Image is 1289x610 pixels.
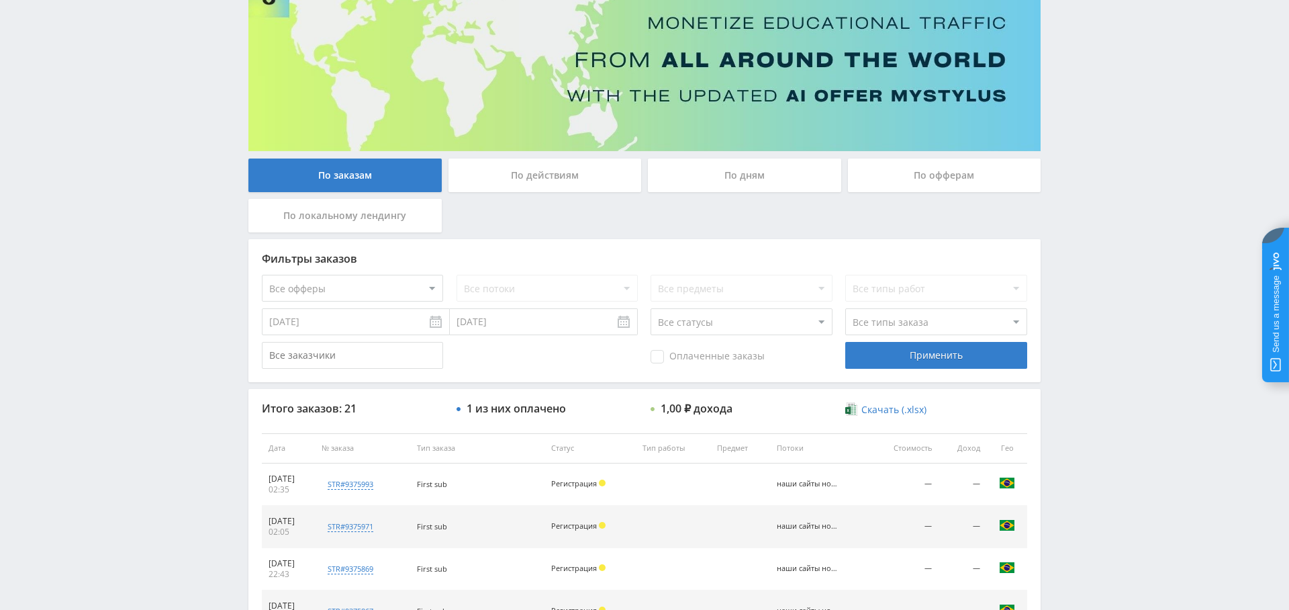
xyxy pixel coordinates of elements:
[551,563,597,573] span: Регистрация
[269,558,308,569] div: [DATE]
[315,433,410,464] th: № заказа
[861,404,926,415] span: Скачать (.xlsx)
[269,484,308,495] div: 02:35
[845,402,857,416] img: xlsx
[269,527,308,537] div: 02:05
[845,403,926,417] a: Скачать (.xlsx)
[869,506,938,548] td: —
[869,464,938,506] td: —
[328,521,373,532] div: str#9375971
[777,480,837,488] div: наши сайты новый бот Тони
[599,564,606,571] span: Холд
[328,479,373,490] div: str#9375993
[999,560,1015,576] img: bra.png
[544,433,635,464] th: Статус
[777,522,837,531] div: наши сайты новый бот Тони
[869,433,938,464] th: Стоимость
[262,402,443,415] div: Итого заказов: 21
[248,199,442,232] div: По локальному лендингу
[661,402,732,415] div: 1,00 ₽ дохода
[845,342,1027,369] div: Применить
[999,475,1015,491] img: bra.png
[869,548,938,591] td: —
[939,506,988,548] td: —
[848,159,1041,192] div: По офферам
[269,474,308,484] div: [DATE]
[770,433,869,464] th: Потоки
[939,433,988,464] th: Доход
[262,342,443,369] input: Все заказчики
[636,433,710,464] th: Тип работы
[417,564,447,574] span: First sub
[417,521,447,531] span: First sub
[987,433,1027,464] th: Гео
[599,522,606,529] span: Холд
[417,479,447,489] span: First sub
[269,516,308,527] div: [DATE]
[328,564,373,574] div: str#9375869
[248,159,442,192] div: По заказам
[551,478,597,488] span: Регистрация
[648,159,841,192] div: По дням
[999,517,1015,533] img: bra.png
[269,569,308,580] div: 22:43
[448,159,642,192] div: По действиям
[262,253,1027,265] div: Фильтры заказов
[599,480,606,486] span: Холд
[939,464,988,506] td: —
[551,521,597,531] span: Регистрация
[939,548,988,591] td: —
[710,433,770,464] th: Предмет
[262,433,315,464] th: Дата
[651,350,765,363] span: Оплаченные заказы
[467,402,566,415] div: 1 из них оплачено
[777,564,837,573] div: наши сайты новый бот Тони
[410,433,544,464] th: Тип заказа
